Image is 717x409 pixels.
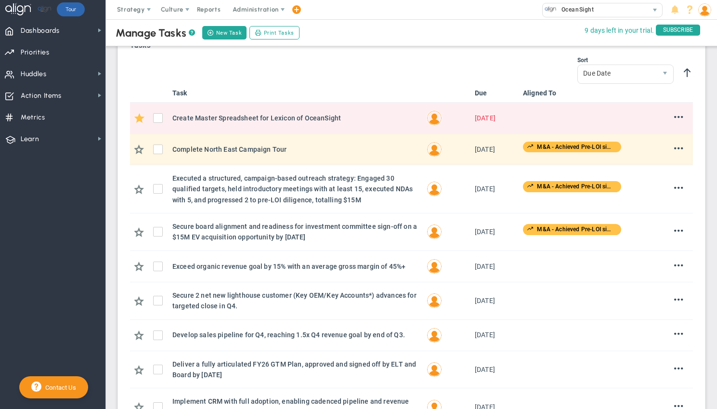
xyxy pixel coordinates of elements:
span: SUBSCRIBE [656,25,700,36]
span: 9 days left in your trial. [585,25,654,37]
span: select [648,3,662,17]
span: [DATE] [475,297,495,304]
span: [DATE] [475,114,495,122]
span: [DATE] [475,331,495,339]
button: Print Tasks [249,26,300,40]
th: Due [471,84,519,103]
span: Due Date [578,65,657,81]
div: Sort [577,57,674,64]
span: [DATE] [475,263,495,270]
img: 32760.Company.photo [545,3,557,15]
span: Culture [161,6,183,13]
div: Exceed organic revenue goal by 15% with an average gross margin of 45%+ [172,261,419,272]
img: Created By: Craig Churchill [427,110,442,126]
th: Aligned To [519,84,635,103]
div: Manage Tasks [116,26,195,40]
div: Create Master Spreadsheet for Lexicon of OceanSight [172,113,419,123]
span: Dashboards [21,21,60,41]
span: [DATE] [475,228,495,236]
span: Huddles [21,64,47,84]
span: OceanSight [557,3,594,16]
img: Created By: Craig Churchill [427,142,442,157]
span: Learn [21,129,39,149]
span: Priorities [21,42,50,63]
img: Created By: Craig Churchill [427,259,442,274]
span: Metrics [21,107,45,128]
img: Created By: Craig Churchill [427,181,442,197]
div: Executed a structured, campaign-based outreach strategy: Engaged 30 qualified targets, held intro... [172,173,419,205]
span: Contact Us [41,384,76,391]
span: Strategy [117,6,145,13]
img: 204746.Person.photo [698,3,711,16]
span: select [657,65,673,83]
div: Complete North East Campaign Tour [172,144,419,155]
span: Administration [233,6,278,13]
img: Created By: Craig Churchill [427,293,442,308]
div: Deliver a fully articulated FY26 GTM Plan, approved and signed off by ELT and Board by Sep 30 [172,359,419,381]
img: Created By: Craig Churchill [427,224,442,239]
img: Created By: Craig Churchill [427,328,442,343]
th: Task [169,84,423,103]
div: Secure 2 net new lighthouse customer (Key OEM/Key Accounts*) advances for targeted close in Q4. [172,290,419,312]
div: Develop sales pipeline for Q4, reaching 1.5x Q4 revenue goal by end of Q3. [172,330,419,340]
span: [DATE] [475,185,495,193]
img: Created By: Craig Churchill [427,362,442,377]
span: [DATE] [475,366,495,373]
span: [DATE] [475,145,495,153]
span: Action Items [21,86,62,106]
button: New Task [202,26,247,40]
div: Secure board alignment and readiness for investment committee sign-off on a $15M EV acquisition o... [172,221,419,243]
